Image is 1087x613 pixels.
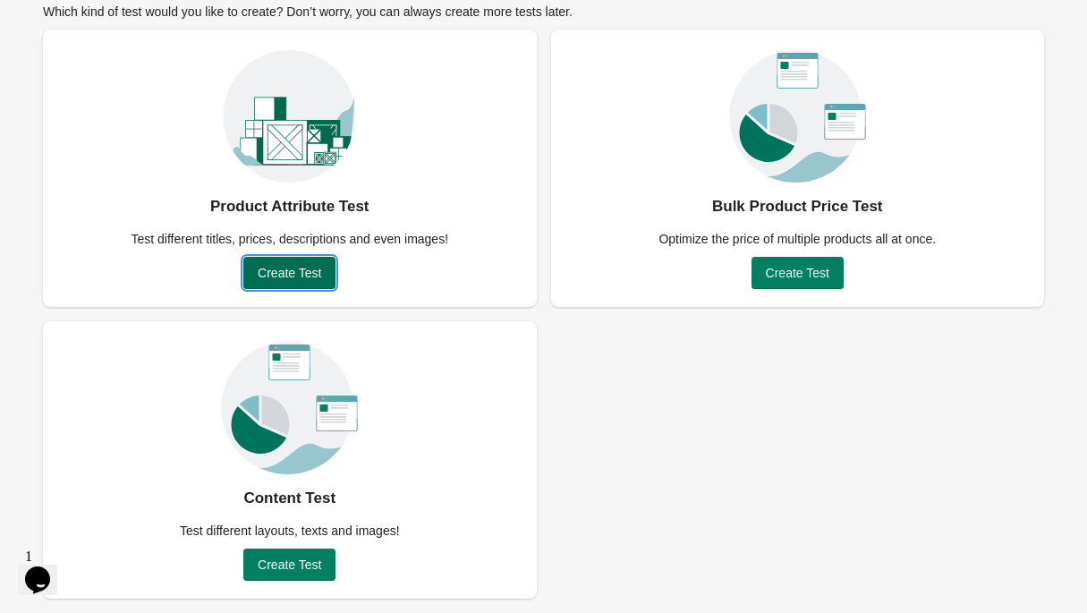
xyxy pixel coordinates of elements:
[210,192,369,221] div: Product Attribute Test
[766,266,829,280] span: Create Test
[18,541,75,595] iframe: chat widget
[243,484,335,513] div: Content Test
[120,230,459,248] div: Test different titles, prices, descriptions and even images!
[258,558,321,572] span: Create Test
[648,230,947,248] div: Optimize the price of multiple products all at once.
[243,257,335,289] button: Create Test
[243,549,335,581] button: Create Test
[712,192,883,221] div: Bulk Product Price Test
[169,522,411,540] div: Test different layouts, texts and images!
[752,257,844,289] button: Create Test
[258,266,321,280] span: Create Test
